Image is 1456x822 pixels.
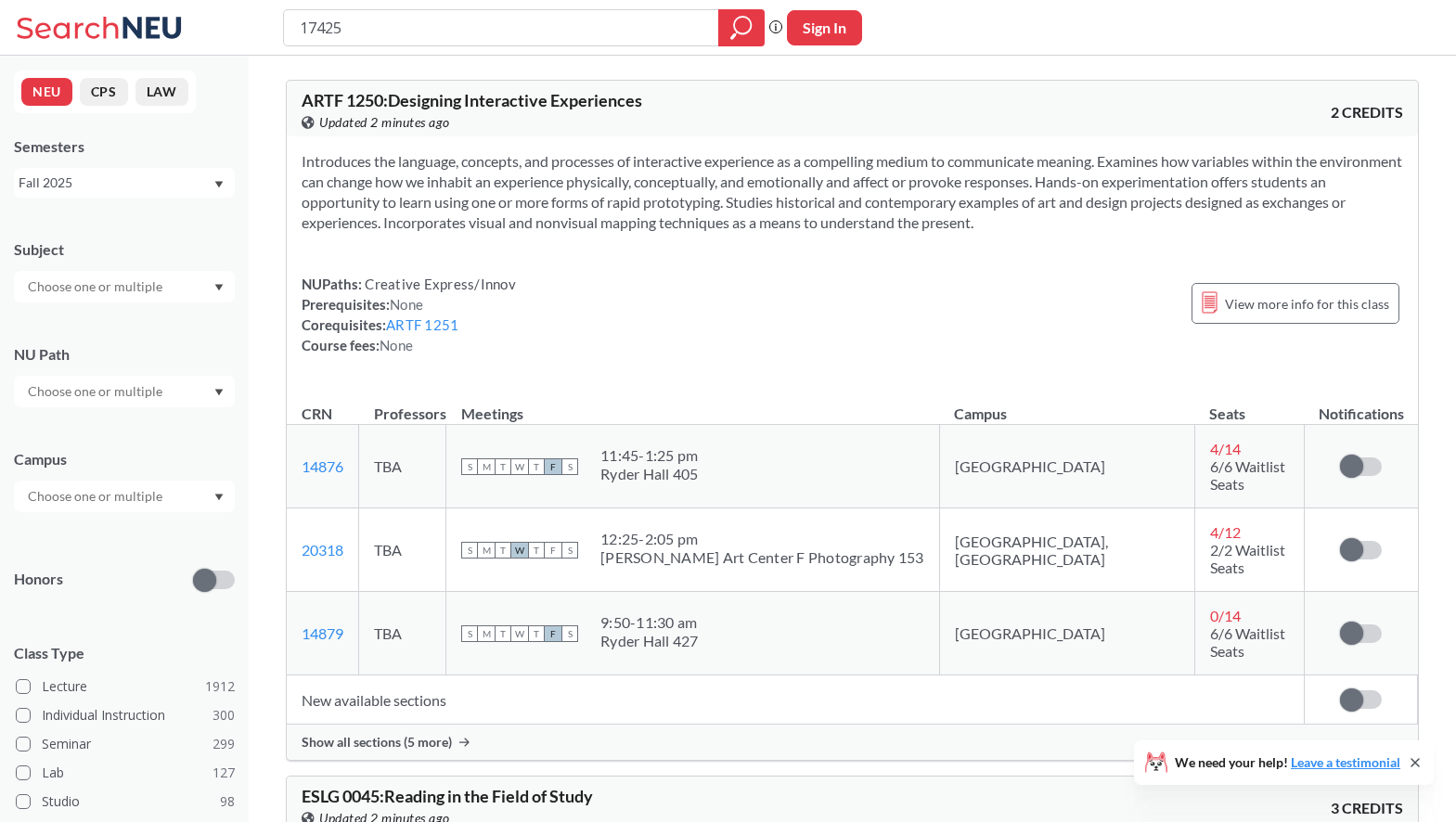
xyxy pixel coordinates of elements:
span: F [545,625,561,642]
div: Ryder Hall 427 [600,632,699,650]
span: None [390,296,423,313]
div: Dropdown arrow [14,481,235,512]
a: 14879 [302,624,343,642]
a: Leave a testimonial [1291,754,1400,770]
span: T [495,458,511,475]
th: Notifications [1305,385,1418,425]
button: NEU [21,78,72,106]
div: NU Path [14,344,235,365]
td: TBA [359,592,446,675]
span: Class Type [14,643,235,663]
span: W [511,458,528,475]
div: [PERSON_NAME] Art Center F Photography 153 [600,548,924,567]
div: Show all sections (5 more) [287,725,1418,760]
div: Dropdown arrow [14,376,235,407]
span: 4 / 14 [1210,440,1241,457]
span: 3 CREDITS [1331,798,1403,818]
span: ARTF 1250 : Designing Interactive Experiences [302,90,642,110]
label: Lab [16,761,235,785]
span: T [495,542,511,559]
div: magnifying glass [718,9,765,46]
div: Fall 2025Dropdown arrow [14,168,235,198]
svg: Dropdown arrow [214,181,224,188]
svg: Dropdown arrow [214,284,224,291]
span: M [478,458,495,475]
span: Show all sections (5 more) [302,734,452,751]
span: 1912 [205,676,235,697]
div: 9:50 - 11:30 am [600,613,699,632]
td: [GEOGRAPHIC_DATA], [GEOGRAPHIC_DATA] [939,508,1194,592]
th: Campus [939,385,1194,425]
span: S [461,625,478,642]
span: S [561,542,578,559]
span: T [495,625,511,642]
span: S [461,542,478,559]
p: Honors [14,569,63,590]
span: 0 / 14 [1210,607,1241,624]
span: ESLG 0045 : Reading in the Field of Study [302,786,593,806]
span: 299 [213,734,235,754]
span: T [528,542,545,559]
label: Studio [16,790,235,814]
th: Professors [359,385,446,425]
div: Dropdown arrow [14,271,235,302]
label: Individual Instruction [16,703,235,727]
span: F [545,458,561,475]
span: None [380,337,413,353]
input: Choose one or multiple [19,485,174,507]
a: 20318 [302,541,343,559]
label: Seminar [16,732,235,756]
th: Meetings [446,385,940,425]
a: 14876 [302,457,343,475]
span: F [545,542,561,559]
label: Lecture [16,674,235,699]
div: CRN [302,404,332,424]
div: Campus [14,449,235,469]
span: Updated 2 minutes ago [319,112,450,133]
td: [GEOGRAPHIC_DATA] [939,425,1194,508]
a: ARTF 1251 [386,316,458,333]
span: W [511,542,528,559]
span: S [561,625,578,642]
td: TBA [359,508,446,592]
div: Fall 2025 [19,173,213,193]
span: W [511,625,528,642]
span: 4 / 12 [1210,523,1241,541]
td: TBA [359,425,446,508]
th: Seats [1194,385,1304,425]
span: Creative Express/Innov [362,276,516,292]
span: S [461,458,478,475]
div: 11:45 - 1:25 pm [600,446,699,465]
td: New available sections [287,675,1305,725]
input: Choose one or multiple [19,276,174,298]
input: Choose one or multiple [19,380,174,403]
div: Semesters [14,136,235,157]
span: We need your help! [1175,756,1400,769]
section: Introduces the language, concepts, and processes of interactive experience as a compelling medium... [302,151,1403,233]
input: Class, professor, course number, "phrase" [298,12,705,44]
svg: Dropdown arrow [214,494,224,501]
td: [GEOGRAPHIC_DATA] [939,592,1194,675]
button: CPS [80,78,128,106]
span: 127 [213,763,235,783]
span: 6/6 Waitlist Seats [1210,624,1285,660]
svg: Dropdown arrow [214,389,224,396]
span: 300 [213,705,235,726]
div: NUPaths: Prerequisites: Corequisites: Course fees: [302,274,516,355]
span: 98 [220,791,235,812]
div: Ryder Hall 405 [600,465,699,483]
span: T [528,625,545,642]
button: LAW [135,78,188,106]
button: Sign In [787,10,862,45]
div: Subject [14,239,235,260]
span: 2 CREDITS [1331,102,1403,122]
svg: magnifying glass [730,15,753,41]
span: 6/6 Waitlist Seats [1210,457,1285,493]
span: M [478,625,495,642]
span: T [528,458,545,475]
span: View more info for this class [1225,292,1389,315]
span: S [561,458,578,475]
span: 2/2 Waitlist Seats [1210,541,1285,576]
div: 12:25 - 2:05 pm [600,530,924,548]
span: M [478,542,495,559]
